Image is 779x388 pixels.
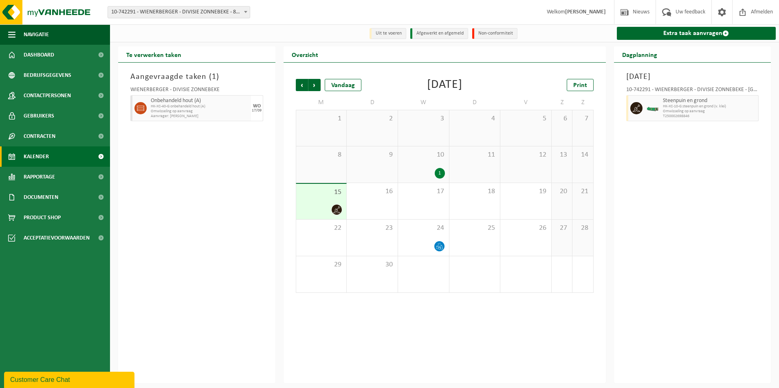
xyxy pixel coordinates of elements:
[504,114,547,123] span: 5
[402,150,445,159] span: 10
[252,109,262,113] div: 17/09
[577,187,589,196] span: 21
[351,114,394,123] span: 2
[151,114,249,119] span: Aanvrager: [PERSON_NAME]
[577,114,589,123] span: 7
[347,95,398,110] td: D
[402,224,445,233] span: 24
[151,104,249,109] span: HK-XC-40-G onbehandeld hout (A)
[573,82,587,89] span: Print
[504,150,547,159] span: 12
[351,224,394,233] span: 23
[24,65,71,85] span: Bedrijfsgegevens
[130,71,263,83] h3: Aangevraagde taken ( )
[453,224,496,233] span: 25
[626,71,759,83] h3: [DATE]
[617,27,776,40] a: Extra taak aanvragen
[626,87,759,95] div: 10-742291 - WIENERBERGER - DIVISIE ZONNEBEKE - [GEOGRAPHIC_DATA]
[351,150,394,159] span: 9
[296,79,308,91] span: Vorige
[108,7,250,18] span: 10-742291 - WIENERBERGER - DIVISIE ZONNEBEKE - 8980 ZONNEBEKE, IEPERSTRAAT 186
[663,104,757,109] span: HK-XC-10-G steenpuin en grond (v. klei)
[567,79,594,91] a: Print
[556,150,568,159] span: 13
[504,224,547,233] span: 26
[500,95,552,110] td: V
[24,126,55,146] span: Contracten
[504,187,547,196] span: 19
[325,79,361,91] div: Vandaag
[552,95,572,110] td: Z
[24,207,61,228] span: Product Shop
[427,79,462,91] div: [DATE]
[402,114,445,123] span: 3
[24,85,71,106] span: Contactpersonen
[300,260,343,269] span: 29
[4,370,136,388] iframe: chat widget
[663,109,757,114] span: Omwisseling op aanvraag
[24,167,55,187] span: Rapportage
[24,45,54,65] span: Dashboard
[398,95,449,110] td: W
[351,187,394,196] span: 16
[453,114,496,123] span: 4
[296,95,347,110] td: M
[212,73,216,81] span: 1
[108,6,250,18] span: 10-742291 - WIENERBERGER - DIVISIE ZONNEBEKE - 8980 ZONNEBEKE, IEPERSTRAAT 186
[410,28,468,39] li: Afgewerkt en afgemeld
[556,224,568,233] span: 27
[253,104,261,109] div: WO
[577,150,589,159] span: 14
[663,98,757,104] span: Steenpuin en grond
[453,187,496,196] span: 18
[300,224,343,233] span: 22
[118,46,189,62] h2: Te verwerken taken
[284,46,326,62] h2: Overzicht
[24,187,58,207] span: Documenten
[24,106,54,126] span: Gebruikers
[449,95,501,110] td: D
[300,188,343,197] span: 15
[24,228,90,248] span: Acceptatievoorwaarden
[556,187,568,196] span: 20
[308,79,321,91] span: Volgende
[151,109,249,114] span: Omwisseling op aanvraag
[472,28,517,39] li: Non-conformiteit
[572,95,593,110] td: Z
[402,187,445,196] span: 17
[577,224,589,233] span: 28
[663,114,757,119] span: T250002698846
[24,146,49,167] span: Kalender
[435,168,445,179] div: 1
[151,98,249,104] span: Onbehandeld hout (A)
[614,46,665,62] h2: Dagplanning
[300,114,343,123] span: 1
[370,28,406,39] li: Uit te voeren
[556,114,568,123] span: 6
[351,260,394,269] span: 30
[130,87,263,95] div: WIENERBERGER - DIVISIE ZONNEBEKE
[24,24,49,45] span: Navigatie
[647,105,659,111] img: HK-XC-10-GN-00
[565,9,606,15] strong: [PERSON_NAME]
[453,150,496,159] span: 11
[300,150,343,159] span: 8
